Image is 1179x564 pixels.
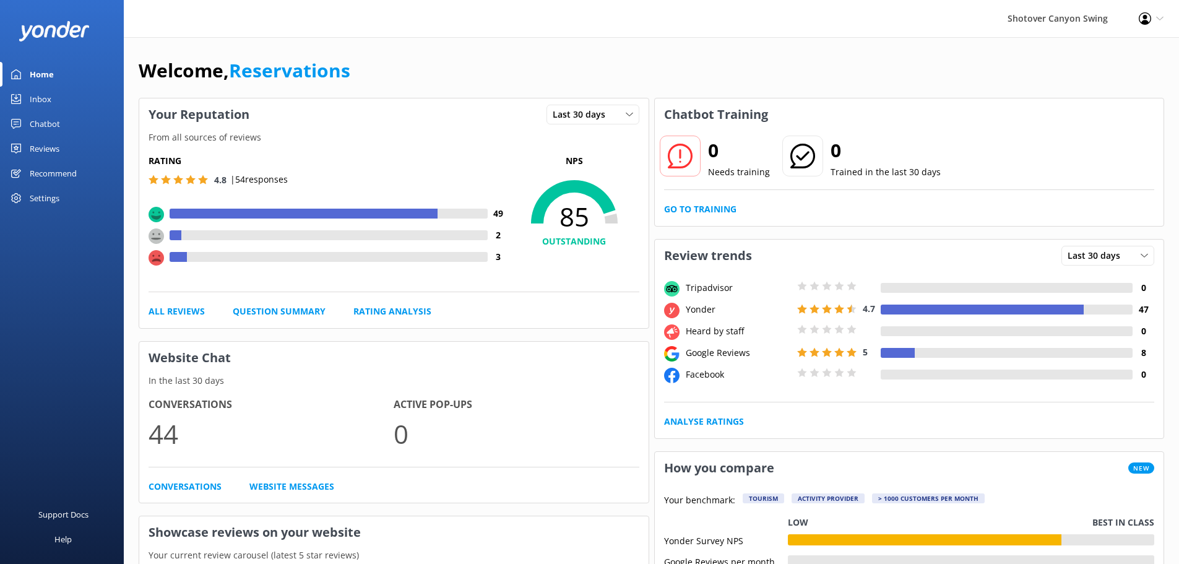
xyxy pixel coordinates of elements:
[831,165,941,179] p: Trained in the last 30 days
[683,346,794,360] div: Google Reviews
[743,493,784,503] div: Tourism
[54,527,72,552] div: Help
[1068,249,1128,262] span: Last 30 days
[655,452,784,484] h3: How you compare
[872,493,985,503] div: > 1000 customers per month
[664,534,788,545] div: Yonder Survey NPS
[509,154,639,168] p: NPS
[664,202,736,216] a: Go to Training
[863,346,868,358] span: 5
[233,305,326,318] a: Question Summary
[1092,516,1154,529] p: Best in class
[509,235,639,248] h4: OUTSTANDING
[831,136,941,165] h2: 0
[353,305,431,318] a: Rating Analysis
[683,324,794,338] div: Heard by staff
[792,493,865,503] div: Activity Provider
[655,98,777,131] h3: Chatbot Training
[553,108,613,121] span: Last 30 days
[664,415,744,428] a: Analyse Ratings
[230,173,288,186] p: | 54 responses
[30,111,60,136] div: Chatbot
[139,342,649,374] h3: Website Chat
[509,201,639,232] span: 85
[214,174,227,186] span: 4.8
[149,397,394,413] h4: Conversations
[249,480,334,493] a: Website Messages
[149,154,509,168] h5: Rating
[30,62,54,87] div: Home
[139,549,649,562] p: Your current review carousel (latest 5 star reviews)
[30,87,51,111] div: Inbox
[30,186,59,210] div: Settings
[488,207,509,220] h4: 49
[30,136,59,161] div: Reviews
[488,250,509,264] h4: 3
[30,161,77,186] div: Recommend
[394,397,639,413] h4: Active Pop-ups
[1133,281,1154,295] h4: 0
[1133,346,1154,360] h4: 8
[1133,324,1154,338] h4: 0
[229,58,350,83] a: Reservations
[655,240,761,272] h3: Review trends
[863,303,875,315] span: 4.7
[683,368,794,381] div: Facebook
[708,136,770,165] h2: 0
[708,165,770,179] p: Needs training
[1133,303,1154,316] h4: 47
[149,413,394,454] p: 44
[139,131,649,144] p: From all sources of reviews
[139,374,649,388] p: In the last 30 days
[139,56,350,85] h1: Welcome,
[149,480,222,493] a: Conversations
[394,413,639,454] p: 0
[664,493,735,508] p: Your benchmark:
[139,98,259,131] h3: Your Reputation
[1133,368,1154,381] h4: 0
[38,502,89,527] div: Support Docs
[149,305,205,318] a: All Reviews
[139,516,649,549] h3: Showcase reviews on your website
[488,228,509,242] h4: 2
[19,21,90,41] img: yonder-white-logo.png
[683,281,794,295] div: Tripadvisor
[788,516,808,529] p: Low
[683,303,794,316] div: Yonder
[1128,462,1154,474] span: New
